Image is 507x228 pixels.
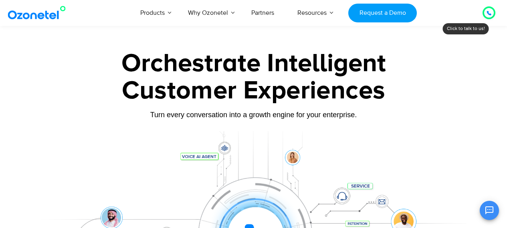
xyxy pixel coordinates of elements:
[31,51,476,76] div: Orchestrate Intelligent
[348,4,417,22] a: Request a Demo
[31,110,476,119] div: Turn every conversation into a growth engine for your enterprise.
[31,72,476,110] div: Customer Experiences
[480,201,499,220] button: Open chat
